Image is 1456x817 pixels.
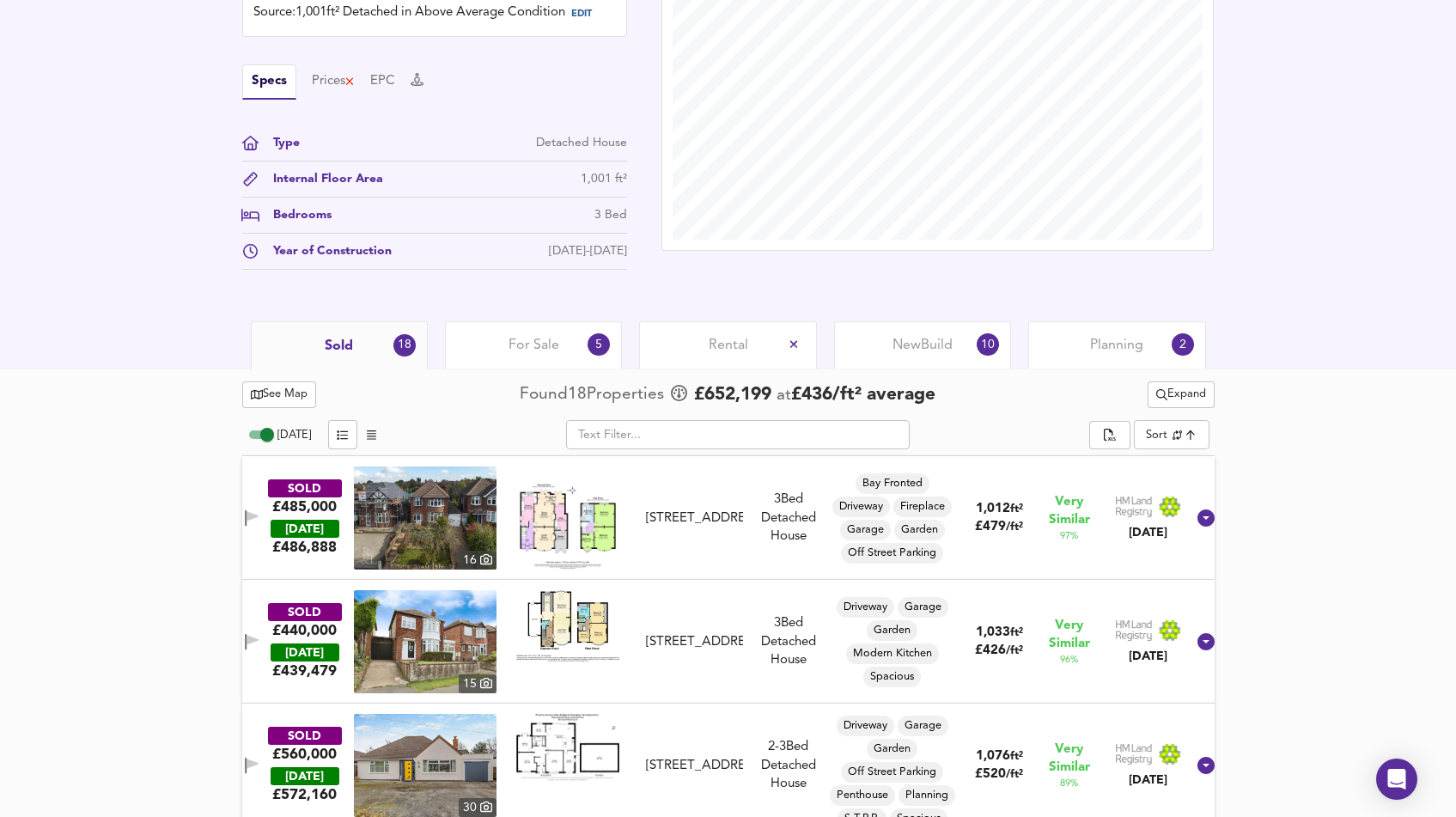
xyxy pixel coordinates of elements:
[516,714,619,781] img: Floorplan
[841,543,943,564] div: Off Street Parking
[976,503,1010,515] span: 1,012
[898,718,948,734] span: Garage
[594,206,627,224] div: 3 Bed
[370,72,395,91] button: EPC
[1115,619,1182,642] img: Land Registry
[1006,521,1023,533] span: / ft²
[830,788,895,803] span: Penthouse
[566,420,910,449] input: Text Filter...
[1010,751,1023,762] span: ft²
[1060,653,1078,667] span: 96 %
[841,765,943,780] span: Off Street Parking
[1010,627,1023,638] span: ft²
[777,387,791,404] span: at
[646,633,743,651] div: [STREET_ADDRESS]
[272,785,337,804] span: £ 572,160
[1049,493,1090,529] span: Very Similar
[549,242,627,260] div: [DATE]-[DATE]
[837,718,894,734] span: Driveway
[509,336,559,355] span: For Sale
[259,206,332,224] div: Bedrooms
[837,716,894,736] div: Driveway
[894,520,945,540] div: Garden
[976,750,1010,763] span: 1,076
[837,600,894,615] span: Driveway
[1010,503,1023,515] span: ft²
[1196,508,1216,528] svg: Show Details
[709,336,748,355] span: Rental
[1060,777,1078,790] span: 89 %
[1172,333,1194,356] div: 2
[832,497,890,517] div: Driveway
[975,521,1023,533] span: £ 479
[863,667,921,687] div: Spacious
[459,798,497,817] div: 30
[354,714,497,817] a: property thumbnail 30
[1196,631,1216,652] svg: Show Details
[459,551,497,570] div: 16
[581,170,627,188] div: 1,001 ft²
[830,785,895,806] div: Penthouse
[750,738,827,756] div: Rightmove thinks this is a 3 bed but Zoopla states 2 bed, so we're showing you both here
[893,497,952,517] div: Fireplace
[867,741,917,757] span: Garden
[242,456,1215,580] div: SOLD£485,000 [DATE]£486,888property thumbnail 16 Floorplan[STREET_ADDRESS]3Bed Detached HouseBay ...
[354,590,497,693] a: property thumbnail 15
[1148,381,1215,408] div: split button
[856,473,929,494] div: Bay Fronted
[271,520,339,538] div: [DATE]
[325,337,353,356] span: Sold
[977,333,999,356] div: 10
[272,621,337,640] div: £440,000
[975,768,1023,781] span: £ 520
[1049,617,1090,653] span: Very Similar
[272,662,337,680] span: £ 439,479
[268,603,342,621] div: SOLD
[646,757,743,775] div: [STREET_ADDRESS]
[840,520,891,540] div: Garage
[841,762,943,783] div: Off Street Parking
[846,646,939,662] span: Modern Kitchen
[841,546,943,561] span: Off Street Parking
[898,716,948,736] div: Garage
[354,466,497,570] a: property thumbnail 16
[898,600,948,615] span: Garage
[312,72,356,91] button: Prices
[1196,755,1216,776] svg: Show Details
[1115,496,1182,518] img: Land Registry
[639,633,750,651] div: 19 Haileybury Road, NG2 7BE
[867,620,917,641] div: Garden
[271,643,339,662] div: [DATE]
[393,334,416,357] div: 18
[271,767,339,785] div: [DATE]
[832,499,890,515] span: Driveway
[253,3,616,26] div: Source: 1,001ft² Detached in Above Average Condition
[1115,524,1182,541] div: [DATE]
[837,597,894,618] div: Driveway
[1156,385,1206,405] span: Expand
[242,580,1215,704] div: SOLD£440,000 [DATE]£439,479property thumbnail 15 Floorplan[STREET_ADDRESS]3Bed Detached HouseDriv...
[975,644,1023,657] span: £ 426
[1134,420,1209,449] div: Sort
[272,745,337,764] div: £560,000
[750,491,827,546] div: 3 Bed Detached House
[251,385,308,405] span: See Map
[242,381,317,408] button: See Map
[268,479,342,497] div: SOLD
[1090,336,1143,355] span: Planning
[899,785,955,806] div: Planning
[1115,771,1182,789] div: [DATE]
[867,623,917,638] span: Garden
[1115,648,1182,665] div: [DATE]
[750,738,827,793] div: Detached House
[277,430,311,441] span: [DATE]
[863,669,921,685] span: Spacious
[867,739,917,759] div: Garden
[272,497,337,516] div: £485,000
[899,788,955,803] span: Planning
[259,134,300,152] div: Type
[694,382,771,408] span: £ 652,199
[856,476,929,491] span: Bay Fronted
[976,626,1010,639] span: 1,033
